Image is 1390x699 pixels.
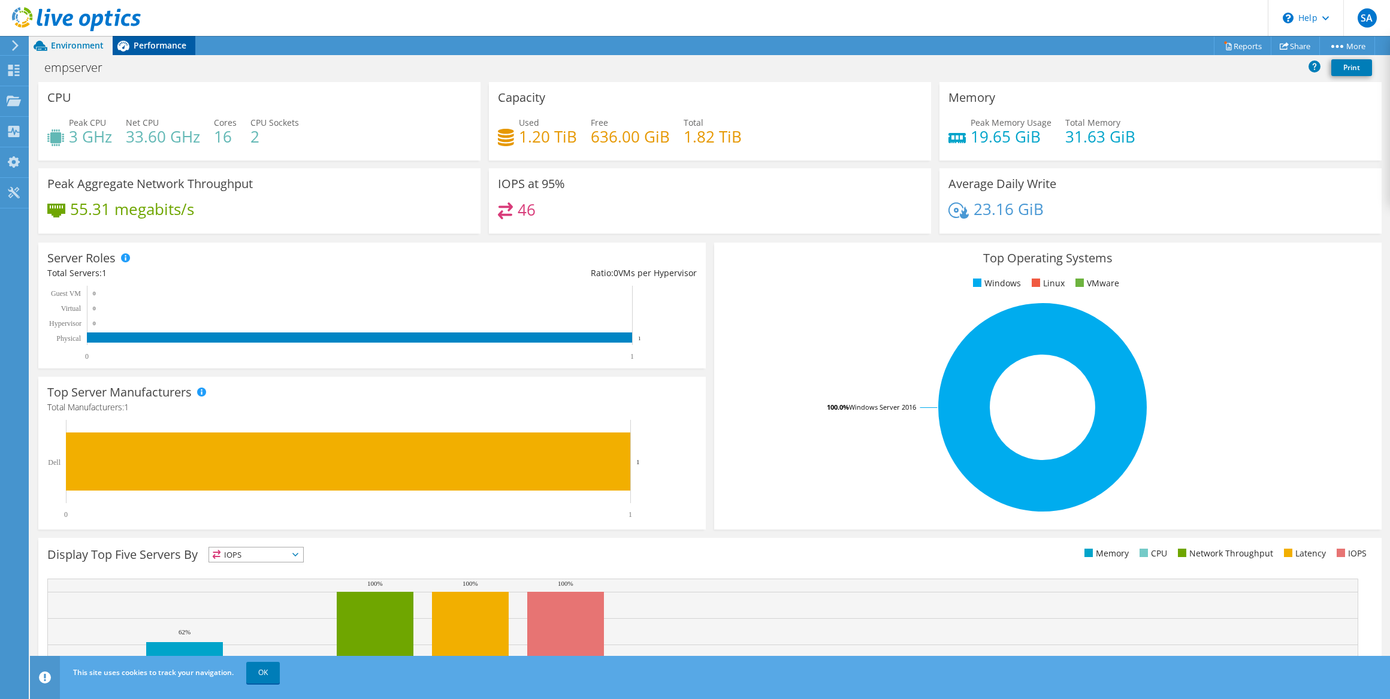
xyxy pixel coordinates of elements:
h4: 3 GHz [69,130,112,143]
h4: Total Manufacturers: [47,401,697,414]
h4: 46 [518,203,536,216]
tspan: 100.0% [827,403,849,411]
h3: IOPS at 95% [498,177,565,190]
text: 62% [179,628,191,636]
span: This site uses cookies to track your navigation. [73,667,234,677]
text: 100% [558,580,573,587]
h3: Server Roles [47,252,116,265]
span: Peak Memory Usage [971,117,1051,128]
text: 0 [93,320,96,326]
span: 1 [124,401,129,413]
h4: 16 [214,130,237,143]
span: 0 [614,267,618,279]
span: CPU Sockets [250,117,299,128]
h4: 19.65 GiB [971,130,1051,143]
li: Linux [1029,277,1065,290]
h3: CPU [47,91,71,104]
span: Free [591,117,608,128]
h4: 55.31 megabits/s [70,202,194,216]
h4: 1.82 TiB [684,130,742,143]
h3: Memory [948,91,995,104]
span: Net CPU [126,117,159,128]
text: Physical [56,334,81,343]
text: Dell [48,458,61,467]
text: 1 [630,352,634,361]
span: Used [519,117,539,128]
text: Hypervisor [49,319,81,328]
text: Virtual [61,304,81,313]
li: VMware [1072,277,1119,290]
tspan: Windows Server 2016 [849,403,916,411]
text: 1 [636,458,640,465]
h4: 636.00 GiB [591,130,670,143]
svg: \n [1283,13,1294,23]
span: IOPS [209,547,303,562]
h4: 1.20 TiB [519,130,577,143]
li: Latency [1281,547,1326,560]
a: Print [1331,59,1372,76]
li: Network Throughput [1175,547,1273,560]
span: Total Memory [1065,117,1120,128]
span: SA [1358,8,1377,28]
li: IOPS [1334,547,1367,560]
a: Reports [1214,37,1271,55]
span: Total [684,117,703,128]
h3: Top Server Manufacturers [47,386,192,399]
span: 1 [102,267,107,279]
h3: Average Daily Write [948,177,1056,190]
text: 100% [463,580,478,587]
a: OK [246,662,280,683]
h4: 31.63 GiB [1065,130,1135,143]
div: Ratio: VMs per Hypervisor [372,267,697,280]
span: Performance [134,40,186,51]
li: Windows [970,277,1021,290]
li: Memory [1081,547,1129,560]
h3: Top Operating Systems [723,252,1373,265]
h1: empserver [39,61,121,74]
div: Total Servers: [47,267,372,280]
text: 1 [638,335,641,341]
a: More [1319,37,1375,55]
span: Peak CPU [69,117,106,128]
h3: Peak Aggregate Network Throughput [47,177,253,190]
h4: 2 [250,130,299,143]
li: CPU [1137,547,1167,560]
h3: Capacity [498,91,545,104]
text: 100% [367,580,383,587]
span: Environment [51,40,104,51]
h4: 23.16 GiB [974,202,1044,216]
text: 0 [64,510,68,519]
span: Cores [214,117,237,128]
text: Guest VM [51,289,81,298]
text: 0 [85,352,89,361]
h4: 33.60 GHz [126,130,200,143]
a: Share [1271,37,1320,55]
text: 1 [628,510,632,519]
text: 0 [93,305,96,311]
text: 0 [93,291,96,296]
